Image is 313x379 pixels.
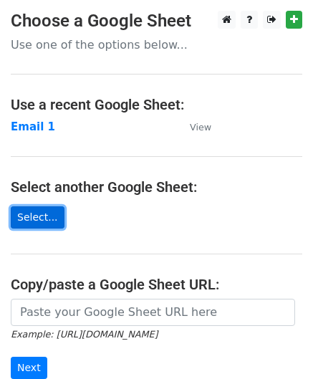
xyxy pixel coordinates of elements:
h4: Use a recent Google Sheet: [11,96,302,113]
p: Use one of the options below... [11,37,302,52]
h4: Select another Google Sheet: [11,178,302,196]
small: Example: [URL][DOMAIN_NAME] [11,329,158,340]
iframe: Chat Widget [241,310,313,379]
a: Email 1 [11,120,55,133]
h3: Choose a Google Sheet [11,11,302,32]
a: Select... [11,206,64,229]
small: View [190,122,211,133]
input: Paste your Google Sheet URL here [11,299,295,326]
input: Next [11,357,47,379]
a: View [175,120,211,133]
h4: Copy/paste a Google Sheet URL: [11,276,302,293]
